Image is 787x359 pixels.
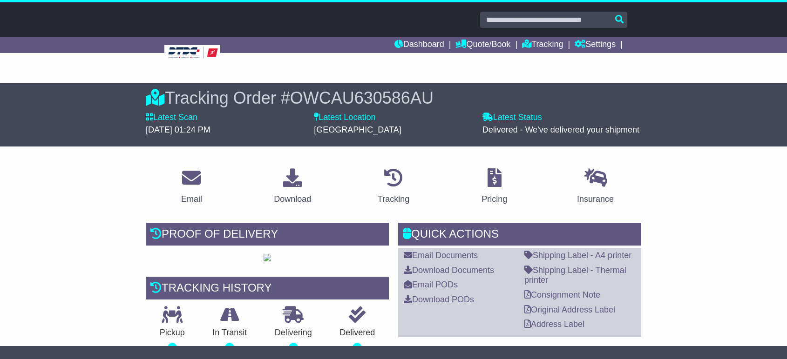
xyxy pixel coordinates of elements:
[404,295,474,304] a: Download PODs
[199,328,261,338] p: In Transit
[146,328,199,338] p: Pickup
[264,254,271,261] img: GetPodImage
[146,113,197,123] label: Latest Scan
[577,193,614,206] div: Insurance
[146,125,210,134] span: [DATE] 01:24 PM
[524,251,631,260] a: Shipping Label - A4 printer
[146,88,641,108] div: Tracking Order #
[404,251,478,260] a: Email Documents
[378,193,409,206] div: Tracking
[290,88,434,107] span: OWCAU630586AU
[404,280,458,289] a: Email PODs
[181,193,202,206] div: Email
[475,165,513,209] a: Pricing
[372,165,415,209] a: Tracking
[274,193,311,206] div: Download
[524,290,600,299] a: Consignment Note
[314,113,375,123] label: Latest Location
[146,277,389,302] div: Tracking history
[261,328,326,338] p: Delivering
[404,266,494,275] a: Download Documents
[326,328,389,338] p: Delivered
[455,37,510,53] a: Quote/Book
[575,37,616,53] a: Settings
[524,266,626,285] a: Shipping Label - Thermal printer
[394,37,444,53] a: Dashboard
[398,223,641,248] div: Quick Actions
[482,193,507,206] div: Pricing
[522,37,563,53] a: Tracking
[524,305,615,314] a: Original Address Label
[524,319,584,329] a: Address Label
[571,165,620,209] a: Insurance
[482,125,639,134] span: Delivered - We've delivered your shipment
[146,223,389,248] div: Proof of Delivery
[268,165,317,209] a: Download
[175,165,208,209] a: Email
[482,113,542,123] label: Latest Status
[314,125,401,134] span: [GEOGRAPHIC_DATA]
